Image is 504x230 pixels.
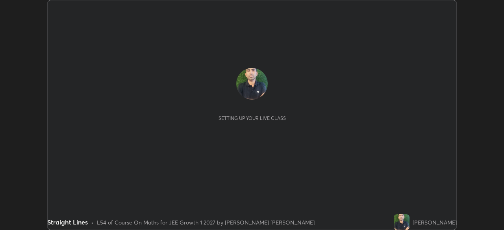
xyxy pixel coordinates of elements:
[47,217,88,227] div: Straight Lines
[236,68,268,99] img: 2ab76716b907433989f8ddbef954ac1e.jpg
[219,115,286,121] div: Setting up your live class
[394,214,409,230] img: 2ab76716b907433989f8ddbef954ac1e.jpg
[91,218,94,226] div: •
[413,218,457,226] div: [PERSON_NAME]
[97,218,315,226] div: L54 of Course On Maths for JEE Growth 1 2027 by [PERSON_NAME] [PERSON_NAME]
